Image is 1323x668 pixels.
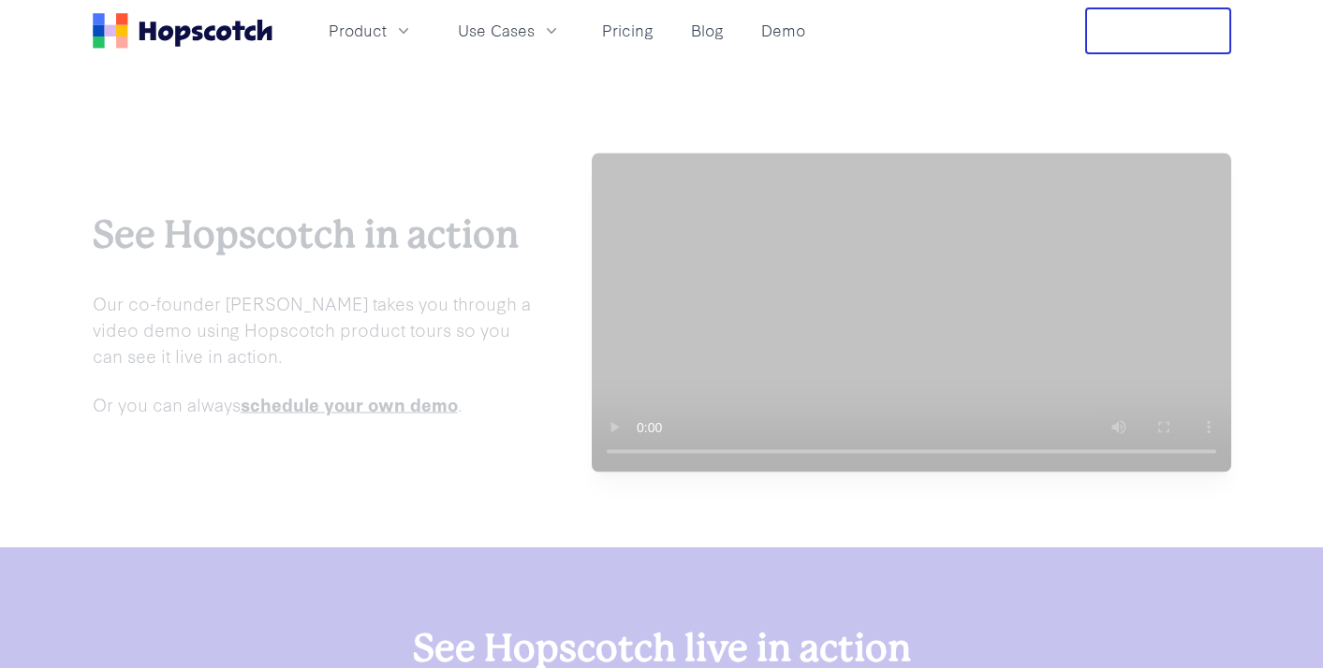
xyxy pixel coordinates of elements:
[329,19,387,42] span: Product
[241,390,458,415] a: schedule your own demo
[458,19,535,42] span: Use Cases
[93,13,272,49] a: Home
[447,15,572,46] button: Use Cases
[754,15,813,46] a: Demo
[595,15,661,46] a: Pricing
[93,209,532,260] h2: See Hopscotch in action
[1085,7,1231,54] button: Free Trial
[317,15,424,46] button: Product
[93,290,532,369] p: Our co-founder [PERSON_NAME] takes you through a video demo using Hopscotch product tours so you ...
[93,390,532,416] p: Or you can always .
[684,15,731,46] a: Blog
